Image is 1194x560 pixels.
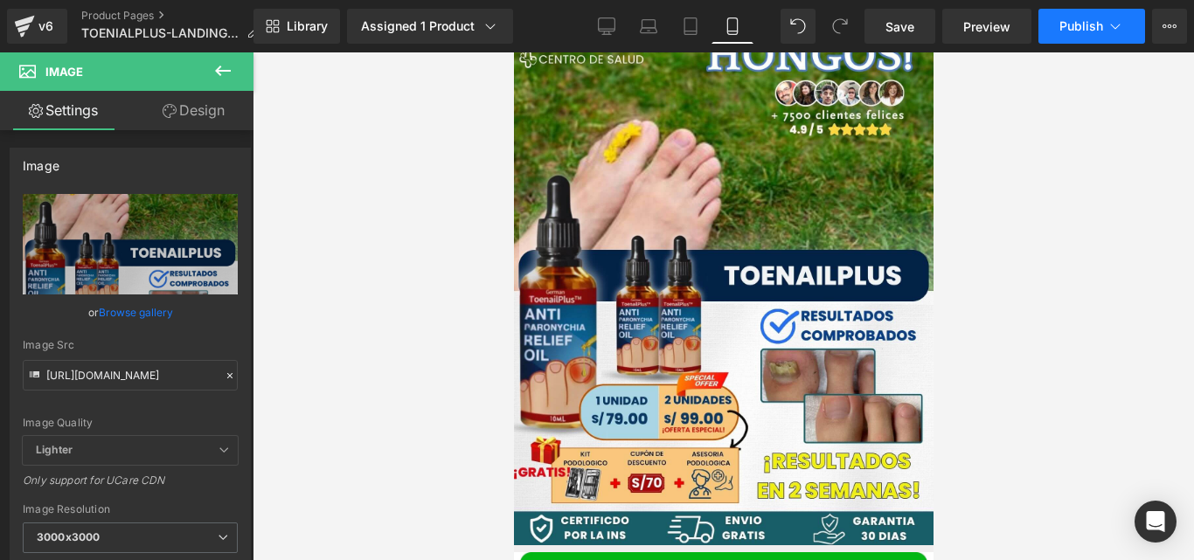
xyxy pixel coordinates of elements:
[45,65,83,79] span: Image
[81,26,239,40] span: TOENIALPLUS-LANDING 02
[23,417,238,429] div: Image Quality
[670,9,712,44] a: Tablet
[361,17,499,35] div: Assigned 1 Product
[23,474,238,499] div: Only support for UCare CDN
[963,17,1010,36] span: Preview
[23,149,59,173] div: Image
[253,9,340,44] a: New Library
[885,17,914,36] span: Save
[130,91,257,130] a: Design
[81,9,273,23] a: Product Pages
[99,297,173,328] a: Browse gallery
[1059,19,1103,33] span: Publish
[7,9,67,44] a: v6
[586,9,628,44] a: Desktop
[287,18,328,34] span: Library
[37,530,100,543] b: 3000x3000
[36,443,73,456] b: Lighter
[1038,9,1145,44] button: Publish
[823,9,857,44] button: Redo
[23,360,238,391] input: Link
[1135,501,1177,543] div: Open Intercom Messenger
[781,9,816,44] button: Undo
[942,9,1031,44] a: Preview
[23,303,238,321] div: or
[23,503,238,515] div: Image Resolution
[23,339,238,351] div: Image Src
[35,15,57,38] div: v6
[712,9,753,44] a: Mobile
[1152,9,1187,44] button: More
[628,9,670,44] a: Laptop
